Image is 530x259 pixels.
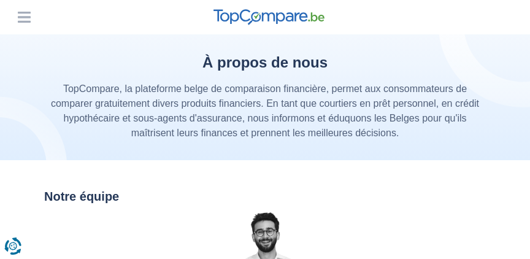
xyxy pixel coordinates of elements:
[44,190,486,203] h2: Notre équipe
[44,82,486,141] p: TopCompare, la plateforme belge de comparaison financière, permet aux consommateurs de comparer g...
[15,8,33,26] button: Menu
[213,9,325,25] img: TopCompare
[44,54,486,72] h1: À propos de nous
